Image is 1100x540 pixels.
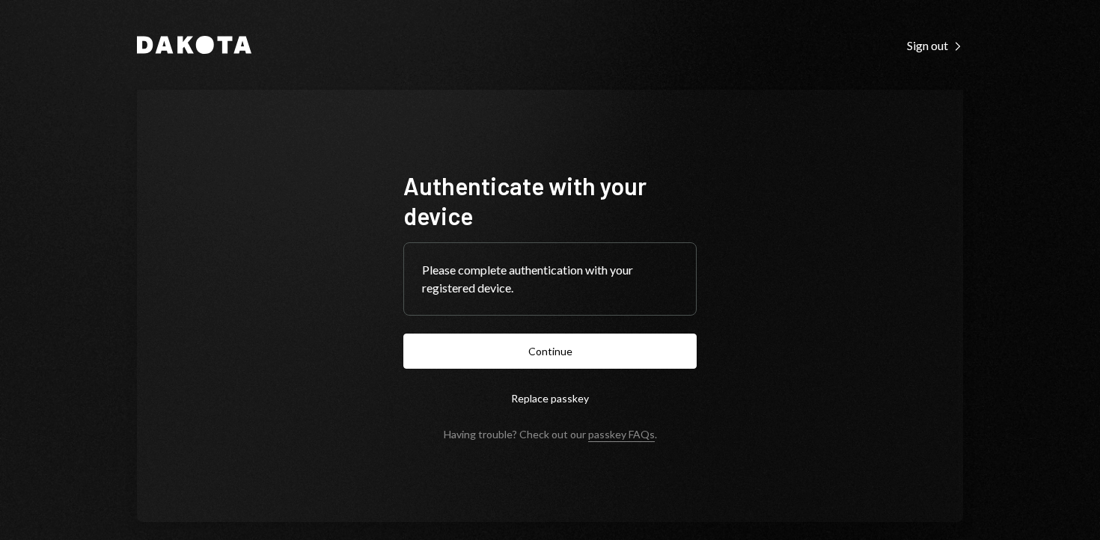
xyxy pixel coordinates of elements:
a: Sign out [907,37,963,53]
a: passkey FAQs [588,428,655,442]
div: Sign out [907,38,963,53]
button: Replace passkey [403,381,697,416]
div: Having trouble? Check out our . [444,428,657,441]
button: Continue [403,334,697,369]
h1: Authenticate with your device [403,171,697,230]
div: Please complete authentication with your registered device. [422,261,678,297]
